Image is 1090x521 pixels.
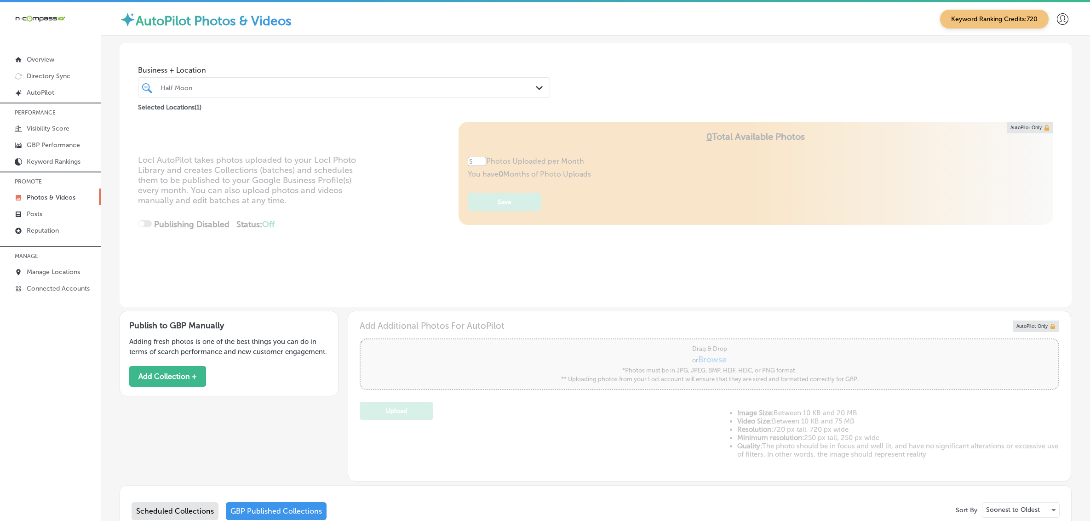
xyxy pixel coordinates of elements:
p: Manage Locations [27,268,80,276]
p: Adding fresh photos is one of the best things you can do in terms of search performance and new c... [129,337,329,357]
p: Keyword Rankings [27,158,80,166]
img: autopilot-icon [120,11,136,28]
p: AutoPilot [27,89,54,97]
span: Business + Location [138,66,550,74]
p: Reputation [27,227,59,235]
p: Sort By [956,506,977,514]
h3: Publish to GBP Manually [129,321,329,331]
p: Connected Accounts [27,285,90,292]
p: Visibility Score [27,125,69,132]
p: Selected Locations ( 1 ) [138,100,201,111]
button: Add Collection + [129,366,206,387]
span: Keyword Ranking Credits: 720 [940,10,1049,29]
p: Soonest to Oldest [986,505,1040,514]
p: Directory Sync [27,72,70,80]
img: 660ab0bf-5cc7-4cb8-ba1c-48b5ae0f18e60NCTV_CLogo_TV_Black_-500x88.png [15,14,65,23]
div: Half Moon [161,84,537,92]
p: Overview [27,56,54,63]
div: GBP Published Collections [226,502,327,520]
p: GBP Performance [27,141,80,149]
p: Posts [27,210,42,218]
div: Soonest to Oldest [982,503,1059,517]
div: Scheduled Collections [132,502,218,520]
label: AutoPilot Photos & Videos [136,13,292,29]
p: Photos & Videos [27,194,75,201]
